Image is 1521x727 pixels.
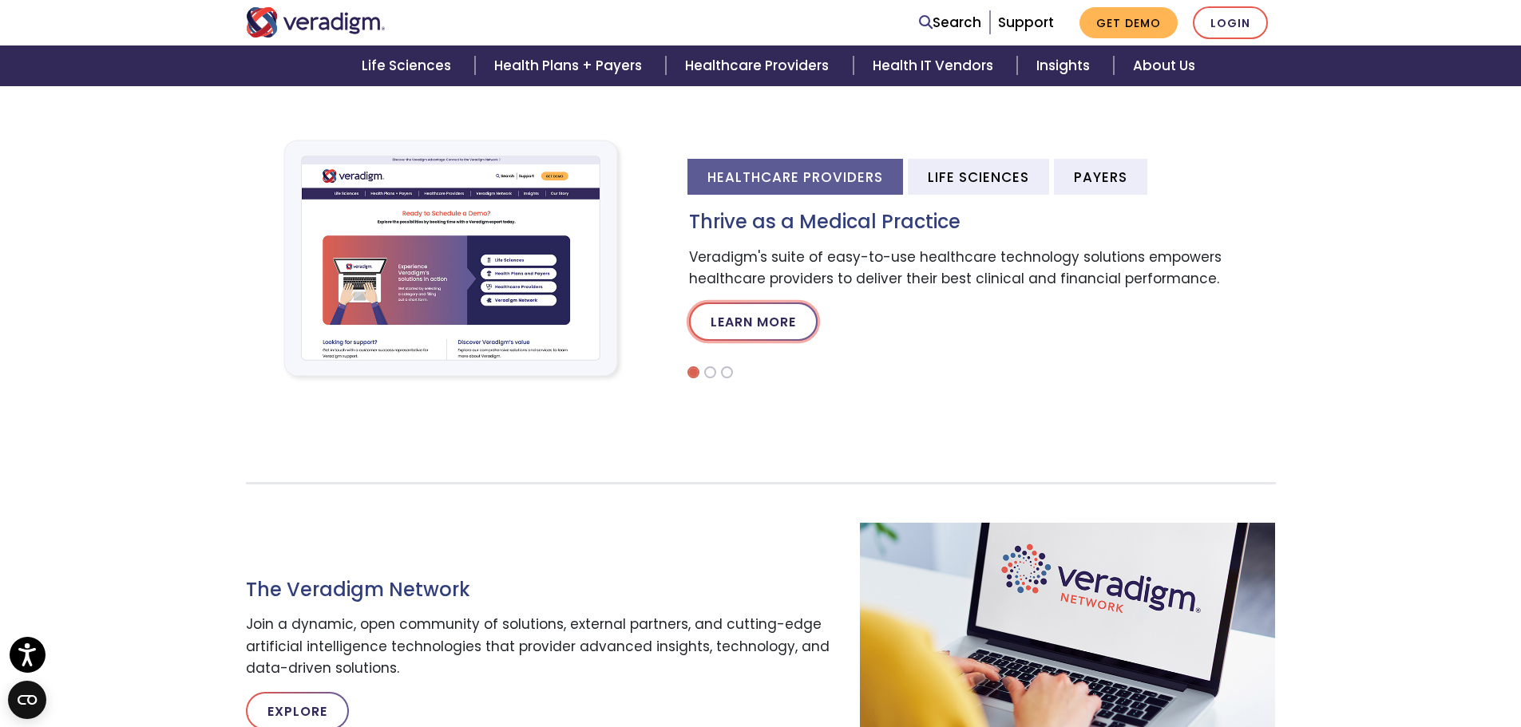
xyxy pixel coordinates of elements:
li: Payers [1054,159,1147,195]
button: Open CMP widget [8,681,46,719]
a: Life Sciences [343,45,475,86]
a: Healthcare Providers [666,45,853,86]
iframe: Drift Chat Widget [1214,612,1502,708]
a: About Us [1114,45,1214,86]
a: Health IT Vendors [854,45,1017,86]
a: Support [998,13,1054,32]
a: Learn More [689,302,818,341]
a: Search [919,12,981,34]
img: Veradigm logo [246,7,386,38]
p: Join a dynamic, open community of solutions, external partners, and cutting-edge artificial intel... [246,614,837,679]
a: Get Demo [1079,7,1178,38]
a: Insights [1017,45,1114,86]
h3: The Veradigm Network [246,579,837,602]
li: Healthcare Providers [687,159,903,195]
h3: Thrive as a Medical Practice [689,211,1276,234]
a: Health Plans + Payers [475,45,666,86]
a: Login [1193,6,1268,39]
p: Veradigm's suite of easy-to-use healthcare technology solutions empowers healthcare providers to ... [689,247,1276,290]
li: Life Sciences [908,159,1049,195]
